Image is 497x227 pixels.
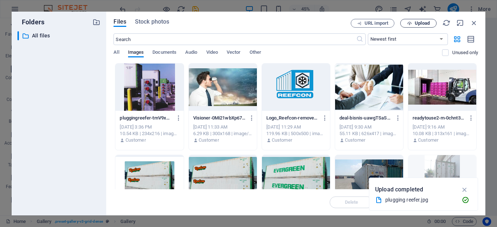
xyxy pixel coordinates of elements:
[385,196,456,204] div: plugging reefer.jpg
[456,19,464,27] i: Minimize
[17,17,44,27] p: Folders
[135,17,169,26] span: Stock photos
[193,124,253,130] div: [DATE] 11:33 AM
[452,49,478,56] p: Displays only files that are not in use on the website. Files added during this session can still...
[114,48,119,58] span: All
[120,124,179,130] div: [DATE] 3:36 PM
[339,115,392,121] p: deal-bisnis-uawgTSaSwUYAPMoUPFD70w.jpg
[375,185,423,194] p: Upload completed
[266,130,326,137] div: 119.96 KB | 500x500 | image/png
[408,155,476,202] div: This file has already been selected or is not supported by this element
[413,124,472,130] div: [DATE] 9:16 AM
[185,48,197,58] span: Audio
[193,130,253,137] div: 6.29 KB | 300x168 | image/jpeg
[266,124,326,130] div: [DATE] 11:29 AM
[92,18,100,26] i: Create new folder
[193,115,246,121] p: Visioner-0Mi21wbXp67GL7fU7jW8wA.jpg
[415,21,430,25] span: Upload
[442,19,450,27] i: Reload
[17,31,19,40] div: ​
[199,137,219,143] p: Customer
[120,130,179,137] div: 10.54 KB | 234x216 | image/jpeg
[250,48,261,58] span: Other
[339,124,399,130] div: [DATE] 9:30 AM
[418,137,438,143] p: Customer
[128,48,144,58] span: Images
[206,48,218,58] span: Video
[470,19,478,27] i: Close
[413,130,472,137] div: 10.08 KB | 313x161 | image/jpeg
[345,137,365,143] p: Customer
[351,19,394,28] button: URL import
[339,130,399,137] div: 55.11 KB | 626x417 | image/jpeg
[413,115,465,121] p: readytouse2-m-0chnt3S9eAnQN20bczqQ.jpg
[114,17,126,26] span: Files
[152,48,176,58] span: Documents
[114,33,356,45] input: Search
[400,19,437,28] button: Upload
[272,137,292,143] p: Customer
[227,48,241,58] span: Vector
[120,115,172,121] p: pluggingreefer-tmV9xS95_J_MYRU1rN0jFA.jpg
[266,115,319,121] p: Logo_Reefcon-removebg-fuXVRqFeizWFykOyWd6mTg.png
[365,21,388,25] span: URL import
[126,137,146,143] p: Customer
[32,32,87,40] p: All files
